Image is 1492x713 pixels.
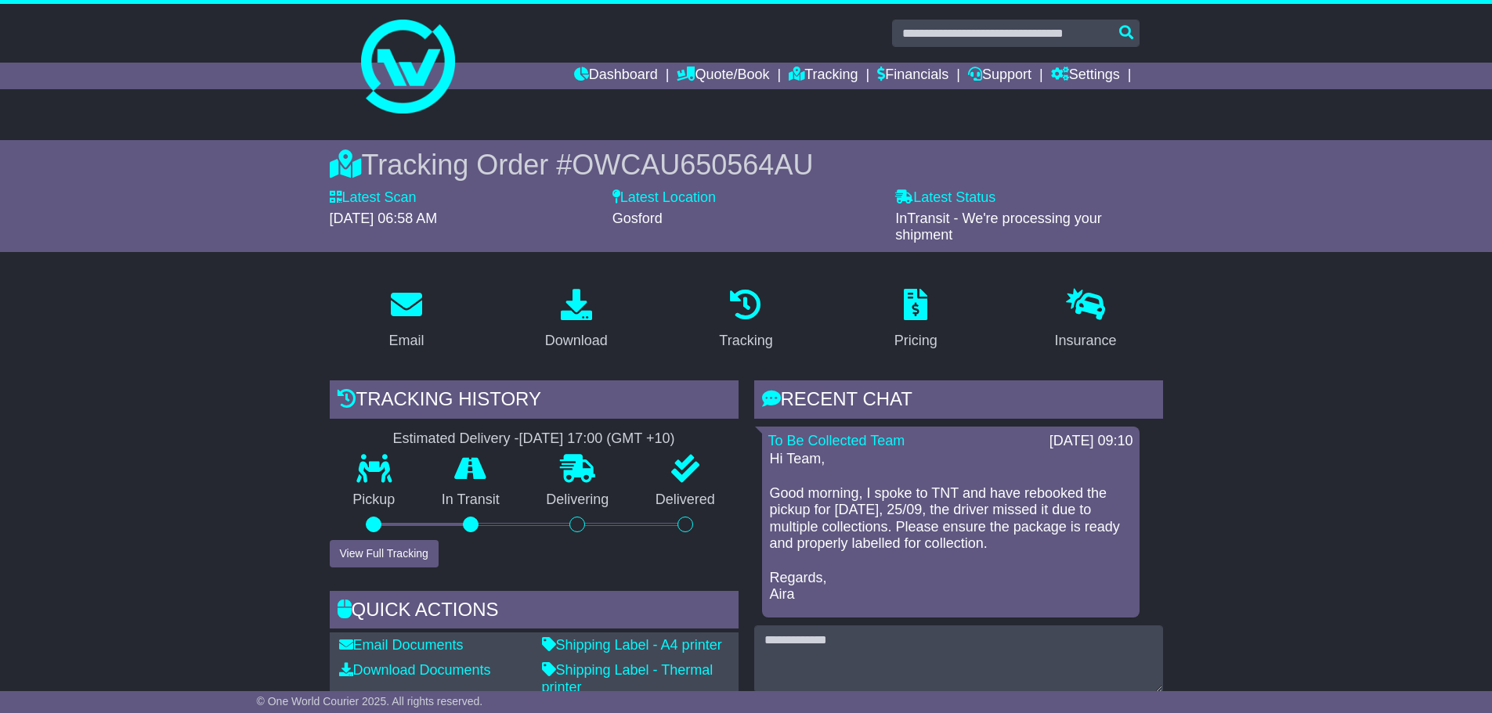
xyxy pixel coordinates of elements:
a: Settings [1051,63,1120,89]
div: RECENT CHAT [754,380,1163,423]
a: To Be Collected Team [768,433,905,448]
a: Email Documents [339,637,464,653]
a: Download Documents [339,662,491,678]
p: Pickup [330,492,419,509]
div: [DATE] 17:00 (GMT +10) [519,430,675,448]
p: In Transit [418,492,523,509]
button: View Full Tracking [330,540,439,567]
div: Tracking [719,330,772,351]
div: [DATE] 09:10 [1049,433,1133,450]
span: OWCAU650564AU [572,149,813,181]
span: © One World Courier 2025. All rights reserved. [257,695,483,708]
span: InTransit - We're processing your shipment [895,211,1102,243]
label: Latest Scan [330,189,417,207]
a: Quote/Book [677,63,769,89]
a: Tracking [789,63,858,89]
div: Email [388,330,424,351]
label: Latest Location [612,189,716,207]
a: Pricing [884,283,948,357]
a: Email [378,283,434,357]
div: Quick Actions [330,591,739,633]
a: Shipping Label - A4 printer [542,637,722,653]
a: Dashboard [574,63,658,89]
a: Shipping Label - Thermal printer [542,662,713,695]
p: Hi Team, Good morning, I spoke to TNT and have rebooked the pickup for [DATE], 25/09, the driver ... [770,451,1132,603]
span: Gosford [612,211,663,226]
div: Tracking Order # [330,148,1163,182]
div: Pricing [894,330,937,351]
div: Download [545,330,608,351]
a: Tracking [709,283,782,357]
a: Download [535,283,618,357]
p: Delivering [523,492,633,509]
p: Delivered [632,492,739,509]
div: Insurance [1055,330,1117,351]
a: Financials [877,63,948,89]
div: Estimated Delivery - [330,430,739,448]
a: Insurance [1045,283,1127,357]
div: Tracking history [330,380,739,423]
span: [DATE] 06:58 AM [330,211,438,226]
a: Support [968,63,1031,89]
label: Latest Status [895,189,995,207]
